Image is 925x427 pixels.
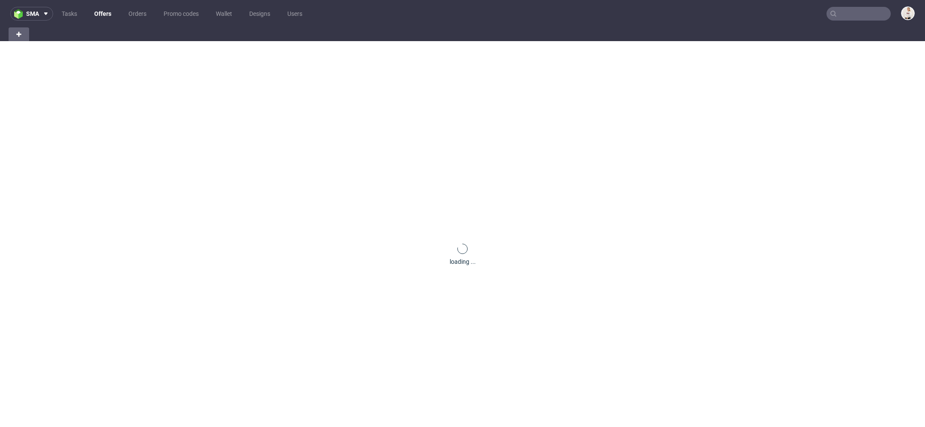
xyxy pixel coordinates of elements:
[158,7,204,21] a: Promo codes
[10,7,53,21] button: sma
[123,7,152,21] a: Orders
[282,7,307,21] a: Users
[902,7,914,19] img: Mari Fok
[211,7,237,21] a: Wallet
[57,7,82,21] a: Tasks
[14,9,26,19] img: logo
[26,11,39,17] span: sma
[244,7,275,21] a: Designs
[89,7,116,21] a: Offers
[450,257,476,266] div: loading ...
